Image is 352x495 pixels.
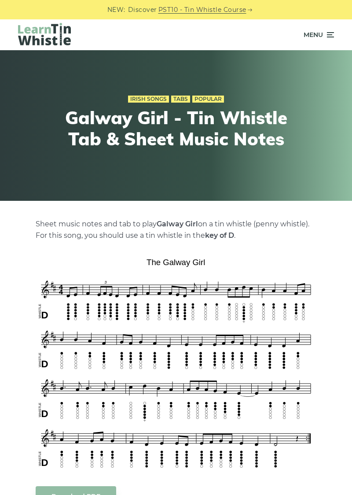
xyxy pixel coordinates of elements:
[57,107,295,149] h1: Galway Girl - Tin Whistle Tab & Sheet Music Notes
[171,96,190,103] a: Tabs
[304,24,323,46] span: Menu
[157,220,198,228] strong: Galway Girl
[205,231,234,240] strong: key of D
[128,96,169,103] a: Irish Songs
[36,218,316,241] p: Sheet music notes and tab to play on a tin whistle (penny whistle). For this song, you should use...
[36,255,316,473] img: The Galway Girl Tin Whistle Tab & Sheet Music
[192,96,224,103] a: Popular
[18,23,71,45] img: LearnTinWhistle.com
